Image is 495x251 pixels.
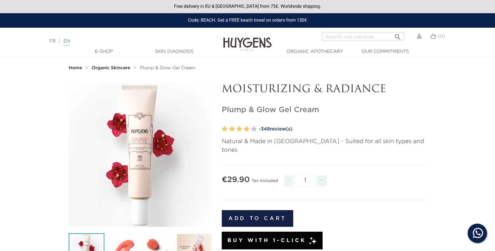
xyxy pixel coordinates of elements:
[251,174,278,191] div: Tax included
[140,66,196,70] span: Plump & Glow Gel Cream
[261,127,270,131] span: 348
[296,175,315,186] input: Quantity
[222,83,426,96] p: MOISTURIZING & RADIANCE
[222,210,293,227] button: Add to cart
[316,175,327,187] span: +
[140,65,196,71] a: Plump & Glow Gel Cream
[394,31,402,39] i: 
[222,124,228,134] label: 1
[63,39,70,46] a: EN
[92,66,130,70] strong: Organic Skincare
[72,48,136,55] a: E-Shop
[92,65,132,71] a: Organic Skincare
[251,124,257,134] label: 5
[438,34,445,39] span: (0)
[222,176,250,184] span: €29.90
[353,48,417,55] a: Our commitments
[222,105,426,115] h1: Plump & Glow Gel Cream
[222,137,426,155] p: Natural & Made in [GEOGRAPHIC_DATA] - Suited for all skin types and tones
[223,27,272,52] img: Huygens
[229,124,235,134] label: 2
[285,175,294,187] span: -
[46,37,201,45] div: |
[69,65,83,71] a: Home
[259,124,426,134] a: -348review(s)
[322,33,404,41] input: Search
[244,124,249,134] label: 4
[49,39,55,43] a: FR
[392,31,403,39] button: 
[237,124,242,134] label: 3
[69,66,82,70] strong: Home
[283,48,347,55] a: Organic Apothecary
[142,48,206,55] a: Skin Diagnosis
